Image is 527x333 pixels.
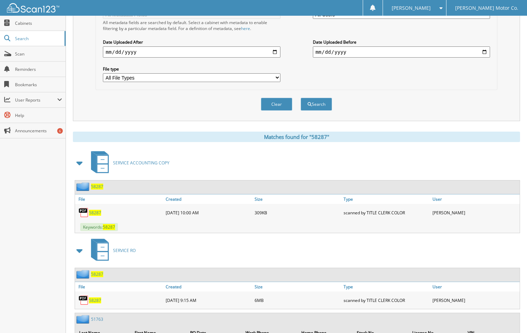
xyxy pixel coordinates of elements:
div: [DATE] 9:15 AM [164,293,253,307]
a: User [431,282,520,291]
a: 58287 [89,210,101,216]
span: 58287 [103,224,115,230]
span: SERVICE ACCOUNTING COPY [113,160,170,166]
input: start [103,46,280,58]
span: Search [15,36,61,42]
a: 58287 [91,271,103,277]
a: SERVICE ACCOUNTING COPY [87,149,170,177]
span: Reminders [15,66,62,72]
a: File [75,194,164,204]
span: Bookmarks [15,82,62,88]
img: folder2.png [76,270,91,279]
label: Date Uploaded Before [313,39,490,45]
iframe: Chat Widget [492,299,527,333]
span: Cabinets [15,20,62,26]
a: here [241,25,250,31]
div: 6MB [253,293,342,307]
a: User [431,194,520,204]
div: [DATE] 10:00 AM [164,206,253,220]
button: Clear [261,98,292,111]
div: scanned by TITLE CLERK COLOR [342,206,431,220]
div: Matches found for "58287" [73,132,520,142]
a: 58287 [89,297,101,303]
a: Created [164,194,253,204]
img: scan123-logo-white.svg [7,3,59,13]
div: 6 [57,128,63,134]
label: Date Uploaded After [103,39,280,45]
span: SERVICE RO [113,247,136,253]
a: 51763 [91,316,103,322]
a: Type [342,282,431,291]
a: Size [253,194,342,204]
div: [PERSON_NAME] [431,206,520,220]
a: 58287 [91,184,103,190]
img: PDF.png [78,295,89,305]
span: Keywords: [80,223,118,231]
a: Type [342,194,431,204]
a: Created [164,282,253,291]
button: Search [301,98,332,111]
img: PDF.png [78,207,89,218]
div: scanned by TITLE CLERK COLOR [342,293,431,307]
span: User Reports [15,97,57,103]
span: [PERSON_NAME] Motor Co. [455,6,518,10]
img: folder2.png [76,182,91,191]
span: Announcements [15,128,62,134]
span: [PERSON_NAME] [392,6,431,10]
input: end [313,46,490,58]
a: File [75,282,164,291]
span: Help [15,112,62,118]
div: 309KB [253,206,342,220]
label: File type [103,66,280,72]
div: [PERSON_NAME] [431,293,520,307]
div: All metadata fields are searched by default. Select a cabinet with metadata to enable filtering b... [103,20,280,31]
img: folder2.png [76,315,91,324]
a: SERVICE RO [87,237,136,264]
span: Scan [15,51,62,57]
a: Size [253,282,342,291]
